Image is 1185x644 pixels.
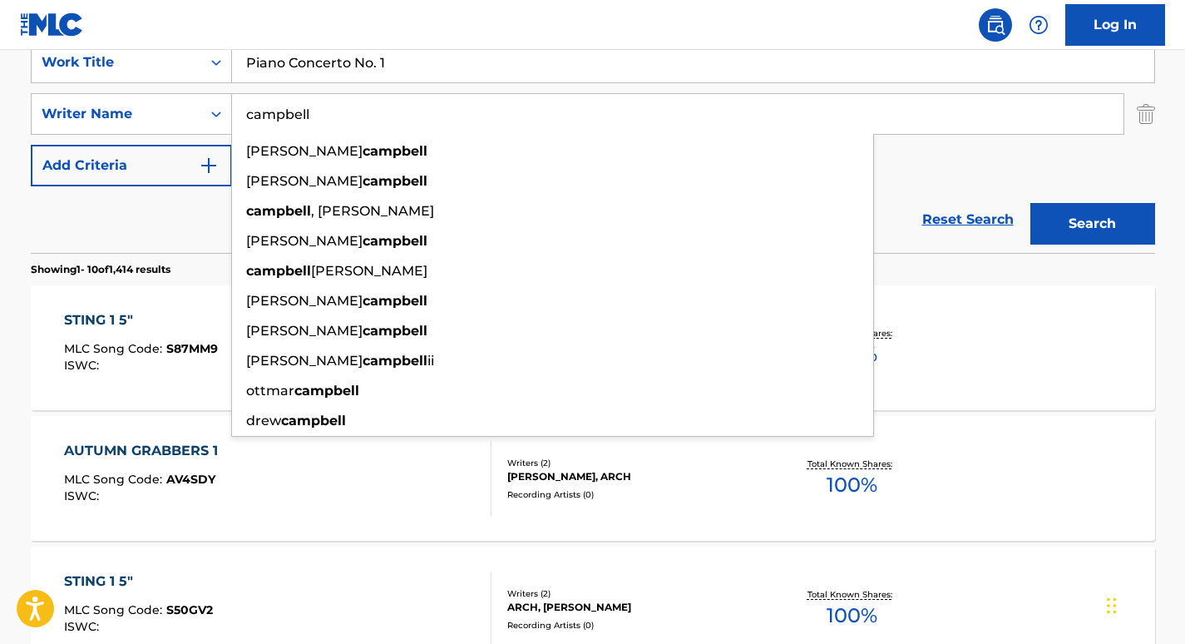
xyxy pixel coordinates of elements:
img: help [1029,15,1049,35]
div: ARCH, [PERSON_NAME] [507,600,758,615]
span: MLC Song Code : [64,602,166,617]
strong: campbell [246,203,311,219]
div: Writers ( 2 ) [507,587,758,600]
span: ottmar [246,383,294,399]
span: 100 % [827,601,877,631]
span: S87MM9 [166,341,218,356]
img: MLC Logo [20,12,84,37]
span: 100 % [827,470,877,500]
span: ii [427,353,434,369]
p: Total Known Shares: [807,458,896,470]
strong: campbell [363,293,427,309]
span: ISWC : [64,619,103,634]
div: Drag [1107,581,1117,631]
span: S50GV2 [166,602,213,617]
button: Add Criteria [31,145,232,186]
strong: campbell [294,383,359,399]
span: ISWC : [64,358,103,373]
img: search [985,15,1005,35]
div: Recording Artists ( 0 ) [507,619,758,632]
span: [PERSON_NAME] [246,323,363,339]
button: Search [1030,203,1155,245]
div: AUTUMN GRABBERS 1 [64,441,226,461]
strong: campbell [363,353,427,369]
span: [PERSON_NAME] [246,173,363,189]
a: Reset Search [914,201,1022,238]
span: MLC Song Code : [64,472,166,487]
a: Log In [1065,4,1165,46]
div: Help [1022,8,1055,42]
span: [PERSON_NAME] [311,263,427,279]
span: drew [246,413,281,429]
a: AUTUMN GRABBERS 1MLC Song Code:AV4SDYISWC:Writers (2)[PERSON_NAME], ARCHRecording Artists (0)Tota... [31,416,1155,541]
span: [PERSON_NAME] [246,143,363,159]
span: , [PERSON_NAME] [311,203,434,219]
strong: campbell [363,173,427,189]
span: AV4SDY [166,472,215,487]
div: Writers ( 2 ) [507,457,758,469]
iframe: Chat Widget [1102,564,1185,644]
span: [PERSON_NAME] [246,353,363,369]
strong: campbell [246,263,311,279]
span: [PERSON_NAME] [246,293,363,309]
form: Search Form [31,42,1155,253]
strong: campbell [363,143,427,159]
span: ISWC : [64,488,103,503]
div: [PERSON_NAME], ARCH [507,469,758,484]
a: STING 1 5"MLC Song Code:S87MM9ISWC:Writers (2)ARCH, [PERSON_NAME]Recording Artists (0)Total Known... [31,285,1155,410]
div: STING 1 5" [64,572,213,592]
strong: campbell [363,233,427,249]
strong: campbell [363,323,427,339]
strong: campbell [281,413,346,429]
p: Total Known Shares: [807,588,896,601]
span: [PERSON_NAME] [246,233,363,249]
div: Writer Name [42,104,191,124]
div: Recording Artists ( 0 ) [507,488,758,501]
img: Delete Criterion [1137,93,1155,135]
div: STING 1 5" [64,310,218,330]
span: MLC Song Code : [64,341,166,356]
img: 9d2ae6d4665cec9f34b9.svg [199,156,219,176]
p: Showing 1 - 10 of 1,414 results [31,262,170,277]
a: Public Search [979,8,1012,42]
div: Work Title [42,52,191,72]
